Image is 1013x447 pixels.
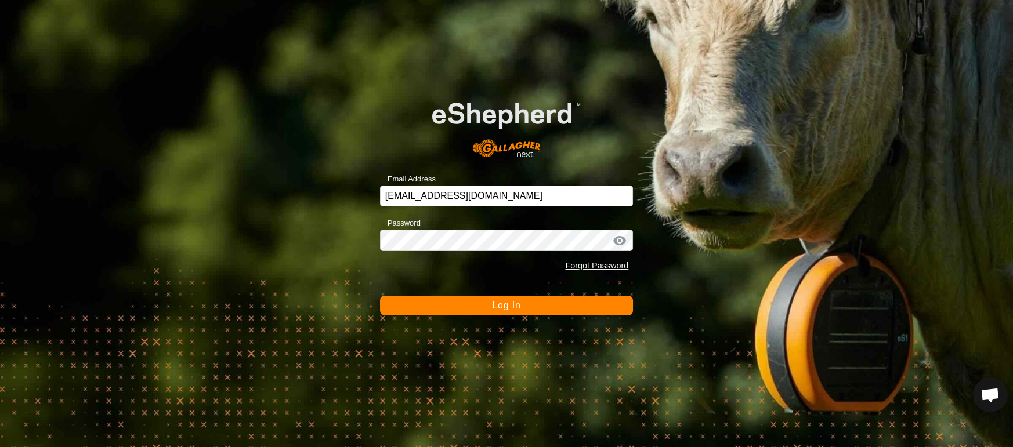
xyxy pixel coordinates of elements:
button: Log In [380,296,634,315]
label: Password [380,217,421,229]
a: Forgot Password [565,261,628,270]
a: Open chat [973,377,1008,412]
img: E-shepherd Logo [405,81,607,168]
label: Email Address [380,173,436,185]
span: Log In [492,300,520,310]
input: Email Address [380,186,634,206]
